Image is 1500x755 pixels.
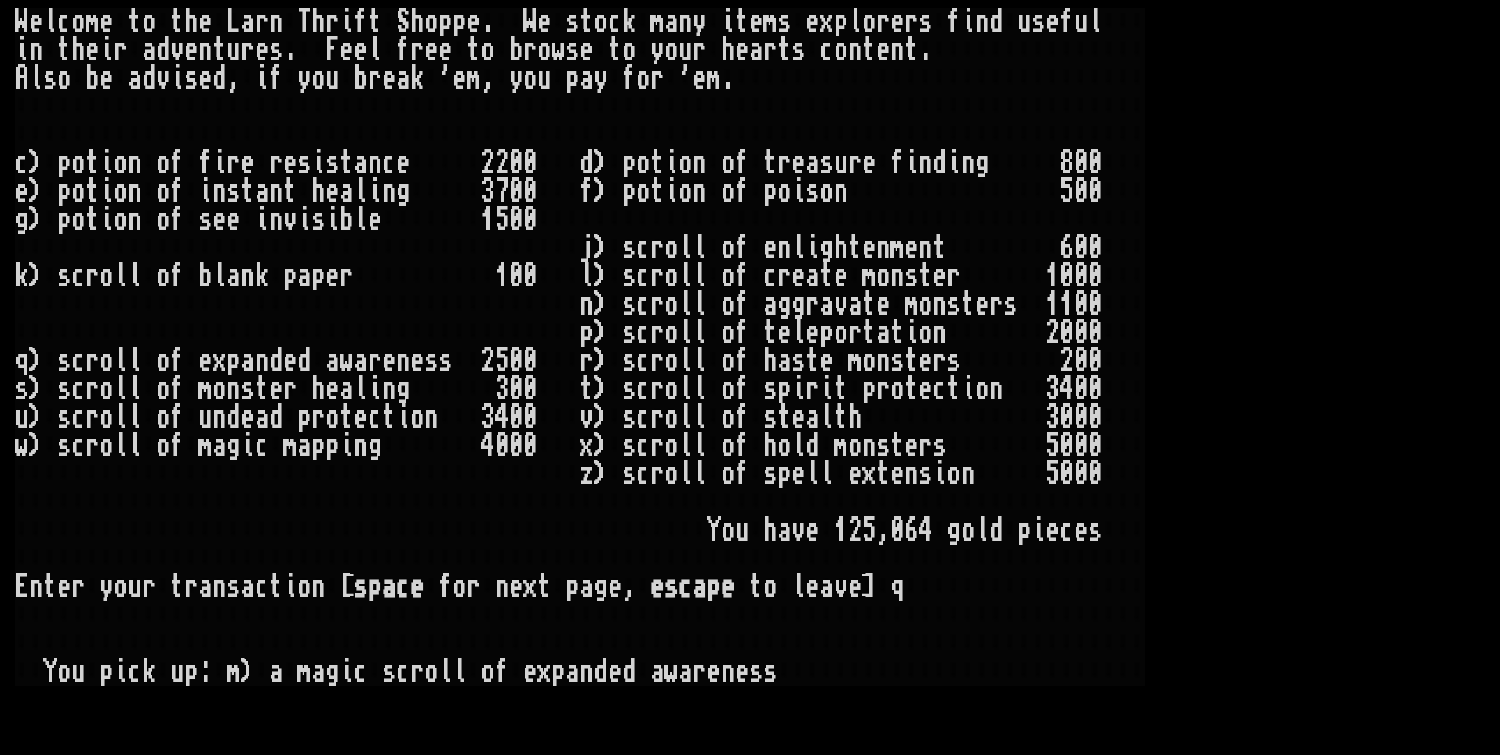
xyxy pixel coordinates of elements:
[537,8,552,36] div: e
[481,149,495,177] div: 2
[792,177,806,206] div: i
[410,36,424,64] div: r
[396,177,410,206] div: g
[721,36,735,64] div: h
[156,36,170,64] div: d
[198,149,213,177] div: f
[552,36,566,64] div: w
[806,177,820,206] div: s
[15,149,29,177] div: c
[834,149,848,177] div: u
[368,206,382,234] div: e
[269,206,283,234] div: n
[763,234,777,262] div: e
[580,36,594,64] div: e
[594,234,608,262] div: )
[1060,177,1074,206] div: 5
[481,206,495,234] div: 1
[29,206,43,234] div: )
[57,36,71,64] div: t
[495,177,509,206] div: 7
[693,8,707,36] div: y
[269,149,283,177] div: r
[650,64,664,93] div: r
[749,36,763,64] div: a
[806,8,820,36] div: e
[735,8,749,36] div: t
[311,64,326,93] div: o
[114,149,128,177] div: o
[975,149,989,177] div: g
[354,206,368,234] div: l
[1032,8,1046,36] div: s
[453,64,467,93] div: e
[326,206,340,234] div: i
[905,36,919,64] div: t
[664,177,679,206] div: i
[439,8,453,36] div: p
[340,206,354,234] div: b
[876,8,890,36] div: r
[876,36,890,64] div: e
[523,8,537,36] div: W
[820,8,834,36] div: x
[721,177,735,206] div: o
[777,234,792,262] div: n
[170,149,184,177] div: f
[806,149,820,177] div: a
[241,36,255,64] div: r
[100,36,114,64] div: i
[905,149,919,177] div: i
[170,36,184,64] div: v
[1018,8,1032,36] div: u
[283,149,297,177] div: e
[594,149,608,177] div: )
[255,64,269,93] div: i
[453,8,467,36] div: p
[650,177,664,206] div: t
[114,36,128,64] div: r
[777,149,792,177] div: r
[410,8,424,36] div: h
[664,149,679,177] div: i
[354,8,368,36] div: f
[834,8,848,36] div: p
[29,149,43,177] div: )
[862,8,876,36] div: o
[848,8,862,36] div: l
[481,8,495,36] div: .
[15,36,29,64] div: i
[297,206,311,234] div: i
[114,177,128,206] div: o
[57,64,71,93] div: o
[707,64,721,93] div: m
[1074,177,1088,206] div: 0
[269,177,283,206] div: n
[509,36,523,64] div: b
[227,64,241,93] div: ,
[636,149,650,177] div: o
[1060,149,1074,177] div: 8
[650,234,664,262] div: r
[820,177,834,206] div: o
[890,8,905,36] div: e
[170,8,184,36] div: t
[566,64,580,93] div: p
[792,36,806,64] div: s
[735,149,749,177] div: f
[679,64,693,93] div: '
[368,36,382,64] div: l
[693,149,707,177] div: n
[142,8,156,36] div: o
[241,8,255,36] div: a
[57,206,71,234] div: p
[693,234,707,262] div: l
[622,64,636,93] div: f
[834,36,848,64] div: o
[424,8,439,36] div: o
[792,149,806,177] div: e
[29,64,43,93] div: l
[693,177,707,206] div: n
[1088,8,1102,36] div: l
[509,206,523,234] div: 0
